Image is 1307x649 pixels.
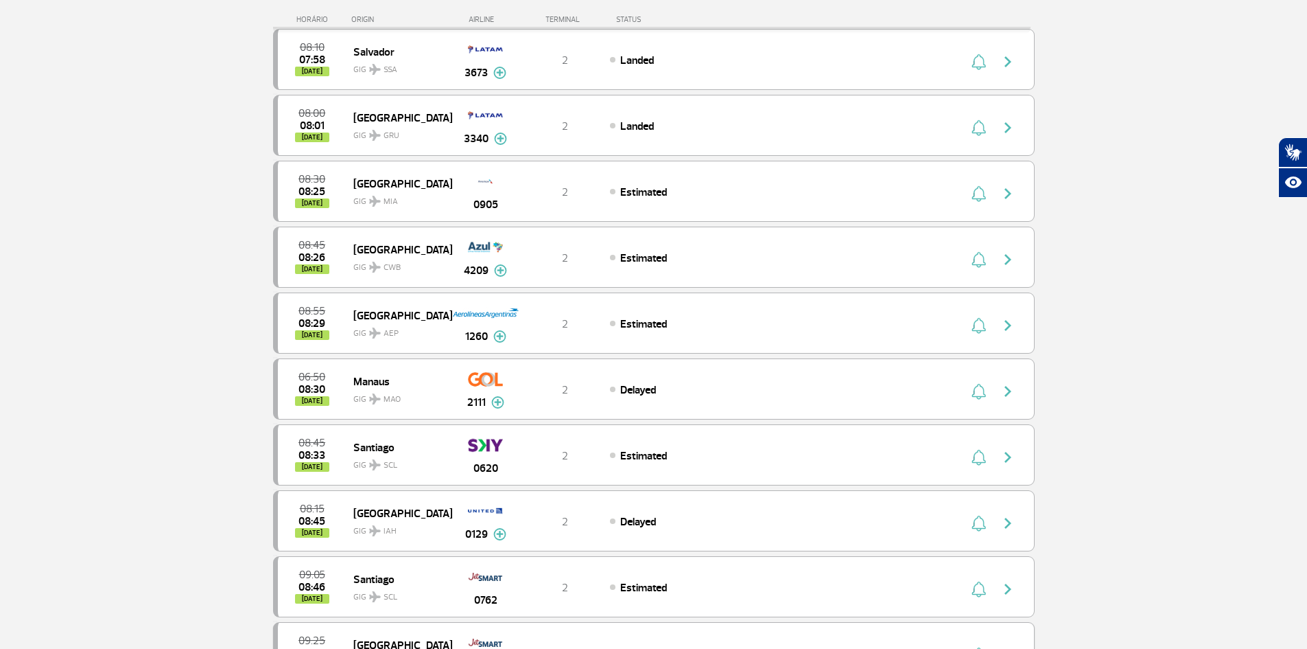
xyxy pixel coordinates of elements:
img: sino-painel-voo.svg [972,317,986,334]
span: GIG [353,584,441,604]
span: 0905 [473,196,498,213]
span: 2025-10-01 08:15:00 [300,504,325,514]
span: Estimated [620,449,667,463]
span: MAO [384,394,401,406]
span: 2 [562,119,568,133]
span: [GEOGRAPHIC_DATA] [353,109,441,126]
span: 2025-10-01 09:05:00 [299,570,325,580]
img: sino-painel-voo.svg [972,515,986,532]
img: seta-direita-painel-voo.svg [1000,54,1016,70]
span: [DATE] [295,462,329,472]
img: sino-painel-voo.svg [972,251,986,268]
img: mais-info-painel-voo.svg [493,528,506,540]
span: Santiago [353,438,441,456]
img: destiny_airplane.svg [369,525,381,536]
span: 2 [562,581,568,595]
span: 1260 [465,328,488,345]
span: SCL [384,591,397,604]
span: 2025-10-01 07:58:18 [299,55,325,65]
span: GRU [384,130,399,142]
img: seta-direita-painel-voo.svg [1000,317,1016,334]
span: GIG [353,188,441,208]
span: Santiago [353,570,441,588]
span: Landed [620,54,654,67]
img: destiny_airplane.svg [369,64,381,75]
span: [DATE] [295,330,329,340]
img: mais-info-painel-voo.svg [493,67,506,79]
span: [DATE] [295,594,329,604]
span: 0762 [474,592,497,608]
span: GIG [353,452,441,472]
span: [DATE] [295,264,329,274]
img: mais-info-painel-voo.svg [494,133,507,145]
span: GIG [353,56,441,76]
span: 2 [562,317,568,331]
span: 0620 [473,460,498,477]
span: Landed [620,119,654,133]
span: [GEOGRAPHIC_DATA] [353,504,441,522]
span: GIG [353,386,441,406]
span: CWB [384,262,401,274]
span: 2025-10-01 08:00:00 [298,109,325,118]
span: Manaus [353,372,441,390]
span: Estimated [620,317,667,331]
span: 2025-10-01 08:30:00 [298,385,325,394]
span: Delayed [620,515,656,529]
span: 2025-10-01 08:33:00 [298,451,325,460]
span: 3340 [464,130,488,147]
span: 2025-10-01 06:50:00 [298,372,325,382]
span: 2025-10-01 08:45:00 [298,516,325,526]
span: [DATE] [295,528,329,538]
img: seta-direita-painel-voo.svg [1000,515,1016,532]
div: Plugin de acessibilidade da Hand Talk. [1278,137,1307,198]
span: 2 [562,251,568,265]
button: Abrir recursos assistivos. [1278,168,1307,198]
span: 4209 [464,262,488,279]
span: Salvador [353,43,441,60]
img: mais-info-painel-voo.svg [493,330,506,343]
span: SSA [384,64,397,76]
span: [GEOGRAPHIC_DATA] [353,240,441,258]
img: mais-info-painel-voo.svg [494,264,507,277]
img: destiny_airplane.svg [369,262,381,273]
button: Abrir tradutor de língua de sinais. [1278,137,1307,168]
span: 3673 [464,65,488,81]
span: 2025-10-01 08:45:00 [298,240,325,250]
span: 2025-10-01 09:25:00 [298,636,325,646]
img: sino-painel-voo.svg [972,449,986,466]
img: seta-direita-painel-voo.svg [1000,383,1016,400]
img: seta-direita-painel-voo.svg [1000,449,1016,466]
span: 2025-10-01 08:29:00 [298,319,325,328]
img: destiny_airplane.svg [369,130,381,141]
img: sino-painel-voo.svg [972,581,986,597]
img: seta-direita-painel-voo.svg [1000,251,1016,268]
img: destiny_airplane.svg [369,328,381,339]
span: [DATE] [295,133,329,142]
img: sino-painel-voo.svg [972,54,986,70]
span: 2025-10-01 08:25:00 [298,187,325,196]
span: 0129 [465,526,488,543]
span: 2025-10-01 08:46:00 [298,582,325,592]
span: 2025-10-01 08:55:00 [298,306,325,316]
span: Estimated [620,581,667,595]
span: 2 [562,383,568,397]
span: GIG [353,518,441,538]
span: Delayed [620,383,656,397]
span: Estimated [620,251,667,265]
span: 2025-10-01 08:45:00 [298,438,325,448]
span: Estimated [620,185,667,199]
img: destiny_airplane.svg [369,459,381,470]
span: [GEOGRAPHIC_DATA] [353,174,441,192]
div: ORIGIN [351,15,451,24]
span: [GEOGRAPHIC_DATA] [353,306,441,324]
span: AEP [384,328,399,340]
span: 2 [562,515,568,529]
span: 2 [562,185,568,199]
img: sino-painel-voo.svg [972,185,986,202]
span: 2025-10-01 08:01:39 [300,121,325,130]
span: SCL [384,459,397,472]
div: STATUS [609,15,721,24]
img: destiny_airplane.svg [369,394,381,405]
img: mais-info-painel-voo.svg [491,396,504,409]
span: [DATE] [295,67,329,76]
